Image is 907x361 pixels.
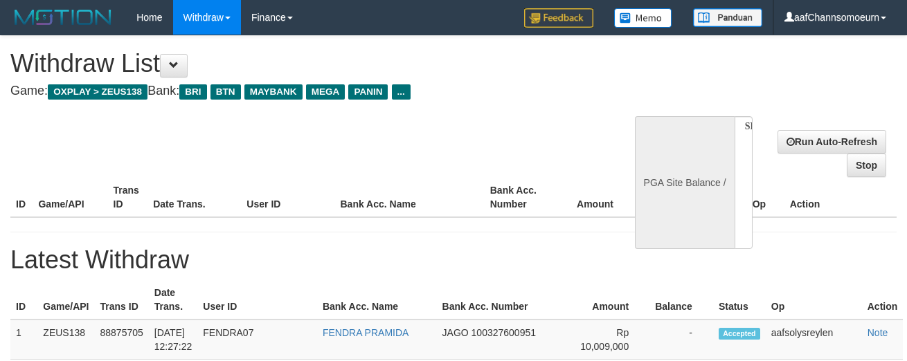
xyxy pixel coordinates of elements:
a: Stop [847,154,886,177]
h4: Game: Bank: [10,84,591,98]
span: MAYBANK [244,84,303,100]
a: FENDRA PRAMIDA [323,327,408,338]
td: FENDRA07 [197,320,317,360]
th: Balance [649,280,713,320]
th: Bank Acc. Name [317,280,437,320]
th: Status [713,280,766,320]
th: Op [766,280,862,320]
th: User ID [241,178,334,217]
span: OXPLAY > ZEUS138 [48,84,147,100]
td: 88875705 [95,320,149,360]
th: Trans ID [108,178,148,217]
th: User ID [197,280,317,320]
th: Date Trans. [147,178,241,217]
div: PGA Site Balance / [635,116,735,249]
span: BRI [179,84,206,100]
th: Bank Acc. Name [335,178,485,217]
img: Button%20Memo.svg [614,8,672,28]
th: Action [784,178,897,217]
h1: Latest Withdraw [10,246,897,274]
h1: Withdraw List [10,50,591,77]
span: PANIN [348,84,388,100]
td: aafsolysreylen [766,320,862,360]
th: Amount [559,178,634,217]
img: panduan.png [693,8,762,27]
span: ... [392,84,411,100]
th: Amount [569,280,649,320]
th: Bank Acc. Number [485,178,559,217]
span: MEGA [306,84,345,100]
th: Action [862,280,904,320]
span: BTN [210,84,241,100]
th: Trans ID [95,280,149,320]
td: [DATE] 12:27:22 [149,320,198,360]
span: 100327600951 [472,327,536,338]
td: ZEUS138 [37,320,94,360]
th: Date Trans. [149,280,198,320]
span: Accepted [719,328,760,340]
td: 1 [10,320,37,360]
th: Op [747,178,784,217]
td: - [649,320,713,360]
span: JAGO [442,327,469,338]
th: ID [10,178,33,217]
a: Run Auto-Refresh [778,130,886,154]
th: Game/API [37,280,94,320]
img: MOTION_logo.png [10,7,116,28]
th: ID [10,280,37,320]
td: Rp 10,009,000 [569,320,649,360]
th: Game/API [33,178,107,217]
th: Bank Acc. Number [437,280,570,320]
a: Note [868,327,888,338]
img: Feedback.jpg [524,8,593,28]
